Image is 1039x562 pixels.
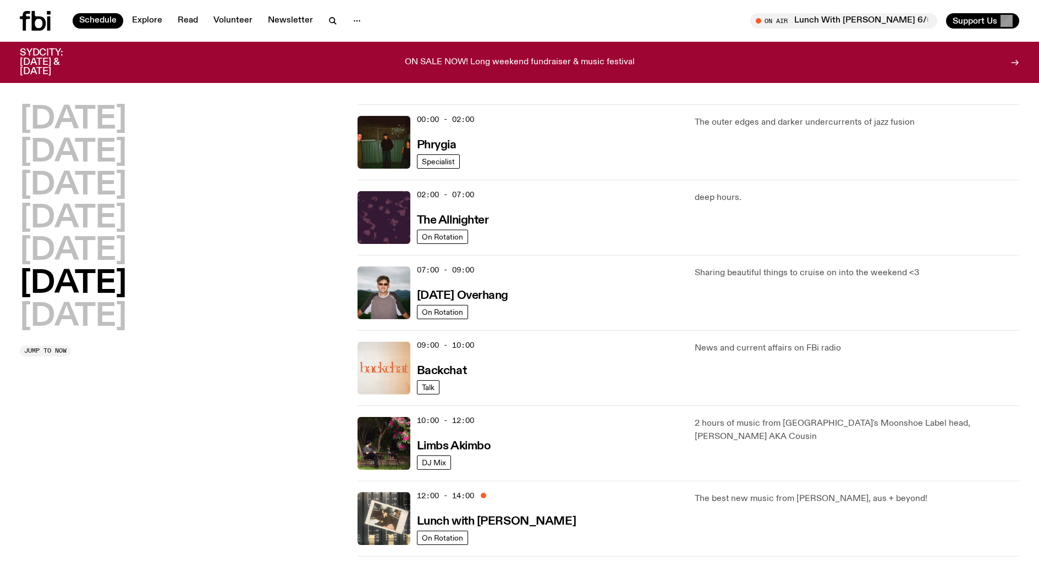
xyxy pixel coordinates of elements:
[417,230,468,244] a: On Rotation
[417,290,508,302] h3: [DATE] Overhang
[695,492,1019,505] p: The best new music from [PERSON_NAME], aus + beyond!
[695,116,1019,129] p: The outer edges and darker undercurrents of jazz fusion
[20,203,127,234] button: [DATE]
[750,13,937,29] button: On AirLunch With [PERSON_NAME] 6/09- FT. Ran Cap Duoi
[207,13,259,29] a: Volunteer
[417,154,460,169] a: Specialist
[422,157,455,165] span: Specialist
[20,48,90,76] h3: SYDCITY: [DATE] & [DATE]
[417,455,451,470] a: DJ Mix
[405,58,635,68] p: ON SALE NOW! Long weekend fundraiser & music festival
[20,302,127,332] button: [DATE]
[422,232,463,241] span: On Rotation
[24,348,67,354] span: Jump to now
[695,342,1019,355] p: News and current affairs on FBi radio
[417,340,474,350] span: 09:00 - 10:00
[422,308,463,316] span: On Rotation
[417,190,474,200] span: 02:00 - 07:00
[171,13,205,29] a: Read
[417,415,474,426] span: 10:00 - 12:00
[417,213,489,226] a: The Allnighter
[20,269,127,299] button: [DATE]
[20,170,127,201] button: [DATE]
[953,16,997,26] span: Support Us
[417,516,576,527] h3: Lunch with [PERSON_NAME]
[422,383,435,391] span: Talk
[695,266,1019,280] p: Sharing beautiful things to cruise on into the weekend <3
[417,215,489,226] h3: The Allnighter
[417,114,474,125] span: 00:00 - 02:00
[417,380,439,394] a: Talk
[417,365,466,377] h3: Backchat
[20,346,71,357] button: Jump to now
[358,492,410,545] img: A polaroid of Ella Avni in the studio on top of the mixer which is also located in the studio.
[417,305,468,319] a: On Rotation
[417,363,466,377] a: Backchat
[358,417,410,470] img: Jackson sits at an outdoor table, legs crossed and gazing at a black and brown dog also sitting a...
[20,137,127,168] button: [DATE]
[417,438,491,452] a: Limbs Akimbo
[417,265,474,275] span: 07:00 - 09:00
[358,116,410,169] img: A greeny-grainy film photo of Bela, John and Bindi at night. They are standing in a backyard on g...
[417,441,491,452] h3: Limbs Akimbo
[20,104,127,135] button: [DATE]
[417,137,457,151] a: Phrygia
[422,533,463,542] span: On Rotation
[73,13,123,29] a: Schedule
[417,531,468,545] a: On Rotation
[358,266,410,319] img: Harrie Hastings stands in front of cloud-covered sky and rolling hills. He's wearing sunglasses a...
[125,13,169,29] a: Explore
[422,458,446,466] span: DJ Mix
[20,236,127,266] button: [DATE]
[946,13,1019,29] button: Support Us
[417,288,508,302] a: [DATE] Overhang
[695,417,1019,443] p: 2 hours of music from [GEOGRAPHIC_DATA]'s Moonshoe Label head, [PERSON_NAME] AKA Cousin
[695,191,1019,204] p: deep hours.
[417,514,576,527] a: Lunch with [PERSON_NAME]
[261,13,320,29] a: Newsletter
[417,491,474,501] span: 12:00 - 14:00
[417,140,457,151] h3: Phrygia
